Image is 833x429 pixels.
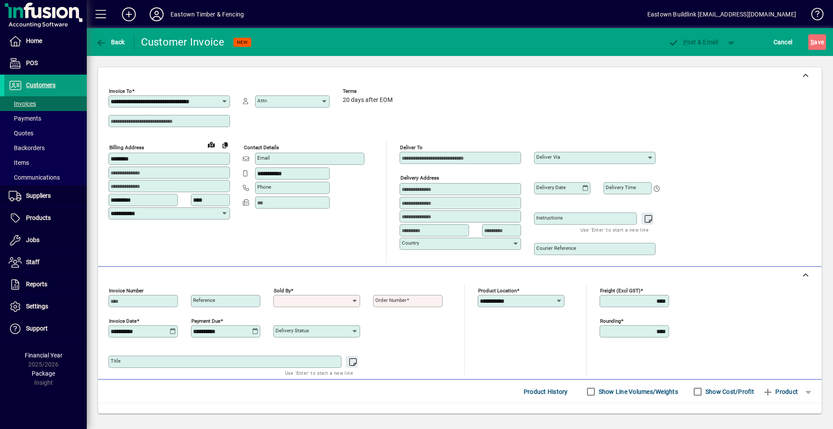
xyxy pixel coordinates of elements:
[143,7,171,22] button: Profile
[4,318,87,340] a: Support
[4,52,87,74] a: POS
[668,39,718,46] span: ost & Email
[4,141,87,155] a: Backorders
[536,154,560,160] mat-label: Deliver via
[9,130,33,137] span: Quotes
[400,144,423,151] mat-label: Deliver To
[343,97,393,104] span: 20 days after EOM
[600,318,621,324] mat-label: Rounding
[26,59,38,66] span: POS
[26,281,47,288] span: Reports
[808,34,826,50] button: Save
[763,385,798,399] span: Product
[375,297,407,303] mat-label: Order number
[536,184,566,190] mat-label: Delivery date
[237,39,248,45] span: NEW
[600,288,640,294] mat-label: Freight (excl GST)
[171,7,244,21] div: Eastown Timber & Fencing
[9,144,45,151] span: Backorders
[9,100,36,107] span: Invoices
[191,318,220,324] mat-label: Payment due
[4,155,87,170] a: Items
[94,34,127,50] button: Back
[218,138,232,152] button: Copy to Delivery address
[810,39,814,46] span: S
[257,98,267,104] mat-label: Attn
[193,297,215,303] mat-label: Reference
[26,82,56,88] span: Customers
[87,34,134,50] app-page-header-button: Back
[275,327,309,334] mat-label: Delivery status
[810,35,824,49] span: ave
[664,34,723,50] button: Post & Email
[771,34,795,50] button: Cancel
[109,88,132,94] mat-label: Invoice To
[204,138,218,151] a: View on map
[4,170,87,185] a: Communications
[111,358,121,364] mat-label: Title
[9,115,41,122] span: Payments
[9,174,60,181] span: Communications
[9,159,29,166] span: Items
[141,35,225,49] div: Customer Invoice
[4,96,87,111] a: Invoices
[704,387,754,396] label: Show Cost/Profit
[647,7,796,21] div: Eastown Buildlink [EMAIL_ADDRESS][DOMAIN_NAME]
[4,274,87,295] a: Reports
[257,184,271,190] mat-label: Phone
[26,303,48,310] span: Settings
[402,240,419,246] mat-label: Country
[606,184,636,190] mat-label: Delivery time
[26,325,48,332] span: Support
[758,384,802,400] button: Product
[26,37,42,44] span: Home
[109,288,144,294] mat-label: Invoice number
[4,252,87,273] a: Staff
[26,236,39,243] span: Jobs
[4,185,87,207] a: Suppliers
[536,215,563,221] mat-label: Instructions
[774,35,793,49] span: Cancel
[597,387,678,396] label: Show Line Volumes/Weights
[257,155,270,161] mat-label: Email
[4,111,87,126] a: Payments
[274,288,291,294] mat-label: Sold by
[478,288,517,294] mat-label: Product location
[26,214,51,221] span: Products
[26,192,51,199] span: Suppliers
[343,88,395,94] span: Terms
[4,229,87,251] a: Jobs
[285,368,353,378] mat-hint: Use 'Enter' to start a new line
[683,39,687,46] span: P
[520,384,571,400] button: Product History
[25,352,62,359] span: Financial Year
[4,207,87,229] a: Products
[26,259,39,265] span: Staff
[109,318,137,324] mat-label: Invoice date
[4,296,87,318] a: Settings
[805,2,822,30] a: Knowledge Base
[4,126,87,141] a: Quotes
[580,225,649,235] mat-hint: Use 'Enter' to start a new line
[524,385,568,399] span: Product History
[536,245,576,251] mat-label: Courier Reference
[115,7,143,22] button: Add
[4,30,87,52] a: Home
[96,39,125,46] span: Back
[32,370,55,377] span: Package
